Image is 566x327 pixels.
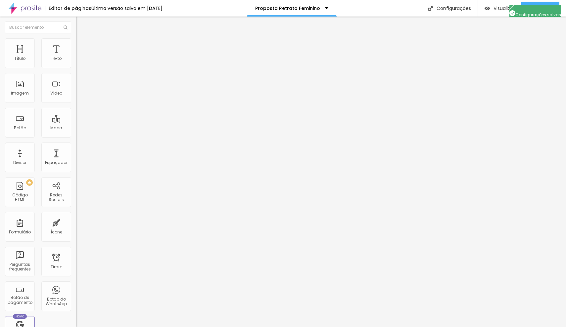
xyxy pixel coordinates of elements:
div: Botão de pagamento [7,295,33,305]
div: Vídeo [50,91,62,96]
div: Redes Sociais [43,193,69,202]
input: Buscar elemento [5,21,71,33]
div: Espaçador [45,160,68,165]
img: Icone [64,25,68,29]
span: Configurações salvas [509,12,561,18]
div: Imagem [11,91,29,96]
div: Texto [51,56,62,61]
div: Perguntas frequentes [7,262,33,272]
img: Icone [428,6,433,11]
div: Botão do WhatsApp [43,297,69,307]
span: Visualizar [494,6,515,11]
img: Icone [509,10,515,16]
img: view-1.svg [485,6,490,11]
div: Ícone [51,230,62,234]
div: Última versão salva em [DATE] [91,6,163,11]
div: Editor de páginas [45,6,91,11]
img: Icone [509,5,514,10]
div: Divisor [13,160,26,165]
div: Novo [13,314,27,319]
p: Proposta Retrato Feminino [255,6,320,11]
div: Botão [14,126,26,130]
button: Publicar [521,2,559,15]
iframe: Editor [76,17,566,327]
div: Timer [51,265,62,269]
div: Formulário [9,230,31,234]
div: Título [14,56,25,61]
div: Código HTML [7,193,33,202]
div: Mapa [50,126,62,130]
button: Visualizar [478,2,521,15]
